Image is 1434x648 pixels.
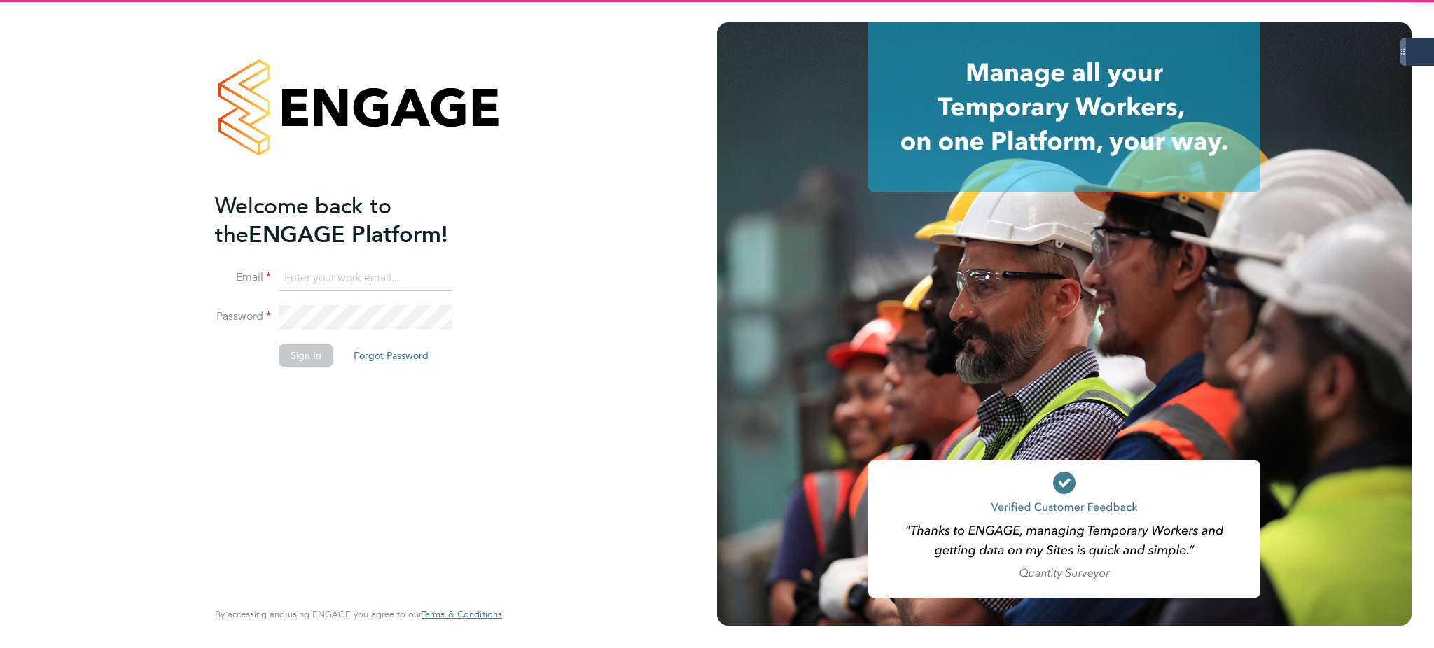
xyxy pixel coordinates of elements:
[215,192,391,248] span: Welcome back to the
[215,270,271,285] label: Email
[342,344,440,367] button: Forgot Password
[279,344,333,367] button: Sign In
[422,608,502,620] span: Terms & Conditions
[215,309,271,324] label: Password
[422,609,502,620] a: Terms & Conditions
[279,266,452,291] input: Enter your work email...
[215,608,502,620] span: By accessing and using ENGAGE you agree to our
[215,192,488,249] h2: ENGAGE Platform!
